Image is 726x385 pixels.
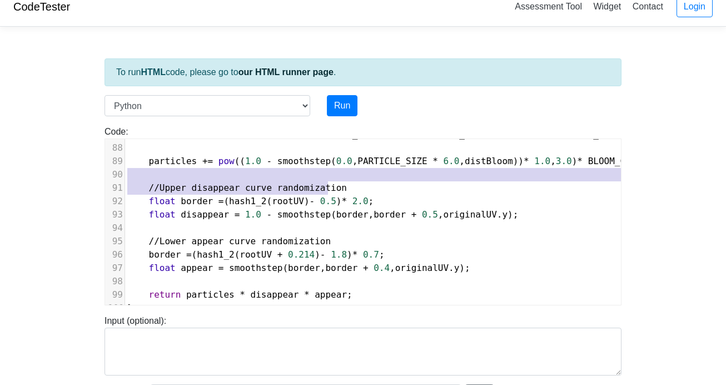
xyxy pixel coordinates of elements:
[141,67,165,77] strong: HTML
[127,263,470,273] span: ( , , . );
[267,156,272,166] span: -
[288,263,320,273] span: border
[160,182,186,193] span: Upper
[363,263,369,273] span: +
[186,289,235,300] span: particles
[229,196,266,206] span: hash1_2
[411,209,417,220] span: +
[443,209,496,220] span: originalUV
[181,196,213,206] span: border
[374,209,406,220] span: border
[336,156,352,166] span: 0.0
[181,263,213,273] span: appear
[229,236,256,246] span: curve
[588,156,647,166] span: BLOOM_COLOR
[105,235,125,248] div: 95
[192,182,240,193] span: disappear
[218,156,235,166] span: pow
[105,261,125,275] div: 97
[149,156,197,166] span: particles
[127,289,352,300] span: ;
[105,221,125,235] div: 94
[352,196,369,206] span: 2.0
[261,236,331,246] span: randomization
[13,1,70,13] a: CodeTester
[320,249,326,260] span: -
[556,156,572,166] span: 3.0
[534,156,550,166] span: 1.0
[181,209,229,220] span: disappear
[105,275,125,288] div: 98
[127,249,385,260] span: ( ( ) ) ;
[186,249,192,260] span: =
[149,209,176,220] span: float
[127,196,374,206] span: ( ( ) ) ;
[218,263,224,273] span: =
[454,263,460,273] span: y
[443,156,459,166] span: 6.0
[105,195,125,208] div: 92
[192,236,224,246] span: appear
[245,182,272,193] span: curve
[336,209,369,220] span: border
[202,156,213,166] span: +=
[374,263,390,273] span: 0.4
[149,182,160,193] span: //
[277,182,347,193] span: randomization
[197,249,234,260] span: hash1_2
[422,209,438,220] span: 0.5
[240,249,272,260] span: rootUV
[395,263,449,273] span: originalUV
[245,209,261,220] span: 1.0
[502,209,508,220] span: y
[277,209,331,220] span: smoothstep
[149,289,181,300] span: return
[127,156,652,166] span: (( ( , , )) , ) ;
[277,156,331,166] span: smoothstep
[238,67,334,77] a: our HTML runner page
[331,249,347,260] span: 1.8
[272,196,304,206] span: rootUV
[105,248,125,261] div: 96
[127,303,133,313] span: }
[245,156,261,166] span: 1.0
[310,196,315,206] span: -
[96,314,630,376] div: Input (optional):
[363,249,379,260] span: 0.7
[127,209,518,220] span: ( , , . );
[160,236,186,246] span: Lower
[288,249,315,260] span: 0.214
[105,168,125,181] div: 90
[105,181,125,195] div: 91
[149,236,160,246] span: //
[251,289,299,300] span: disappear
[105,302,125,315] div: 100
[149,263,176,273] span: float
[325,263,357,273] span: border
[218,196,224,206] span: =
[149,249,181,260] span: border
[105,58,621,86] div: To run code, please go to .
[315,289,347,300] span: appear
[105,141,125,155] div: 88
[96,125,630,305] div: Code:
[357,156,427,166] span: PARTICLE_SIZE
[105,208,125,221] div: 93
[327,95,357,116] button: Run
[105,155,125,168] div: 89
[267,209,272,220] span: -
[105,288,125,302] div: 99
[277,249,283,260] span: +
[149,196,176,206] span: float
[235,209,240,220] span: =
[465,156,513,166] span: distBloom
[229,263,282,273] span: smoothstep
[320,196,336,206] span: 0.5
